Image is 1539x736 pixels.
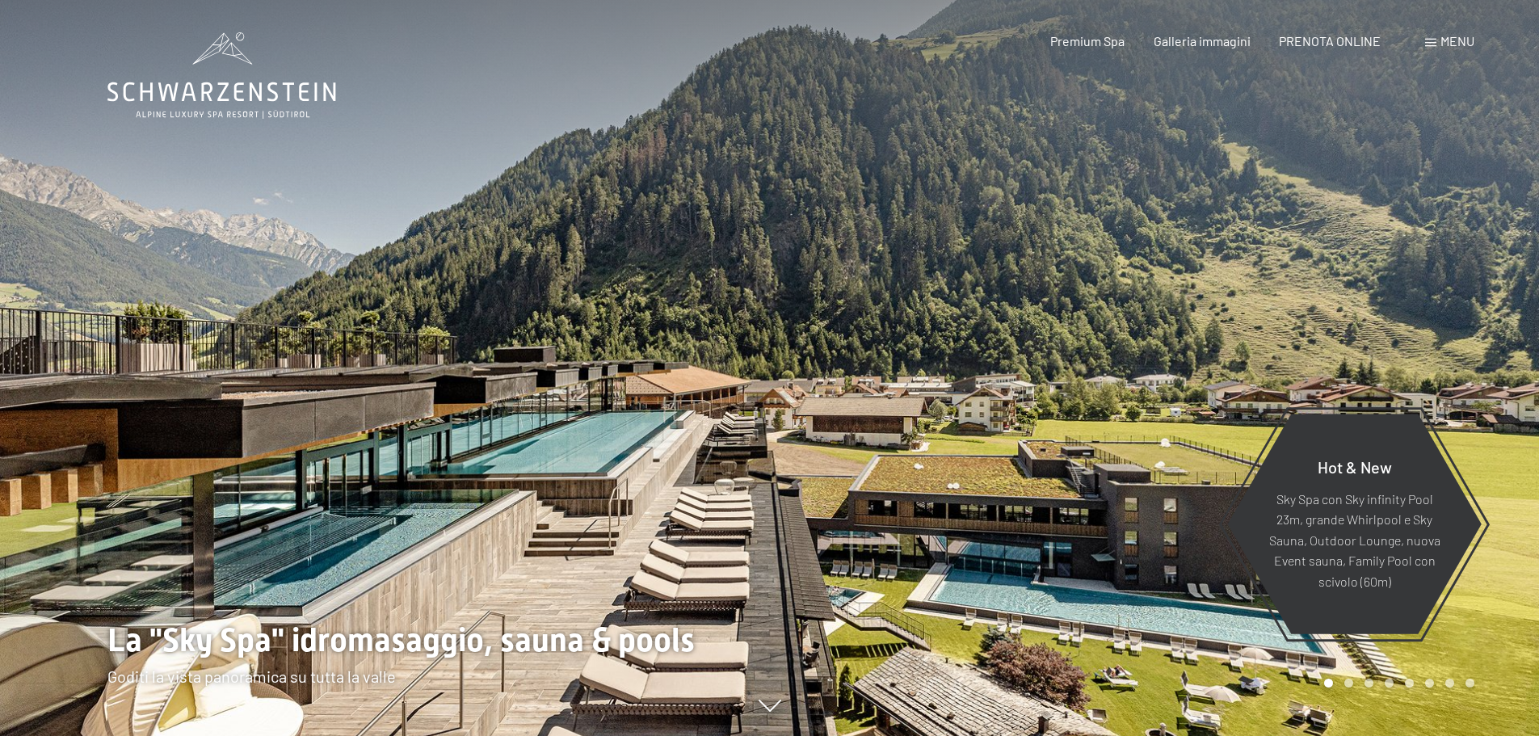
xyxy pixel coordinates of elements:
div: Carousel Page 4 [1385,679,1394,688]
a: PRENOTA ONLINE [1279,33,1381,48]
a: Premium Spa [1050,33,1125,48]
span: Hot & New [1318,456,1392,476]
div: Carousel Page 2 [1344,679,1353,688]
p: Sky Spa con Sky infinity Pool 23m, grande Whirlpool e Sky Sauna, Outdoor Lounge, nuova Event saun... [1267,488,1442,591]
div: Carousel Page 5 [1405,679,1414,688]
div: Carousel Page 7 [1445,679,1454,688]
div: Carousel Page 8 [1465,679,1474,688]
div: Carousel Page 3 [1364,679,1373,688]
a: Hot & New Sky Spa con Sky infinity Pool 23m, grande Whirlpool e Sky Sauna, Outdoor Lounge, nuova ... [1226,413,1482,635]
a: Galleria immagini [1154,33,1251,48]
div: Carousel Pagination [1318,679,1474,688]
div: Carousel Page 1 (Current Slide) [1324,679,1333,688]
span: Menu [1440,33,1474,48]
div: Carousel Page 6 [1425,679,1434,688]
